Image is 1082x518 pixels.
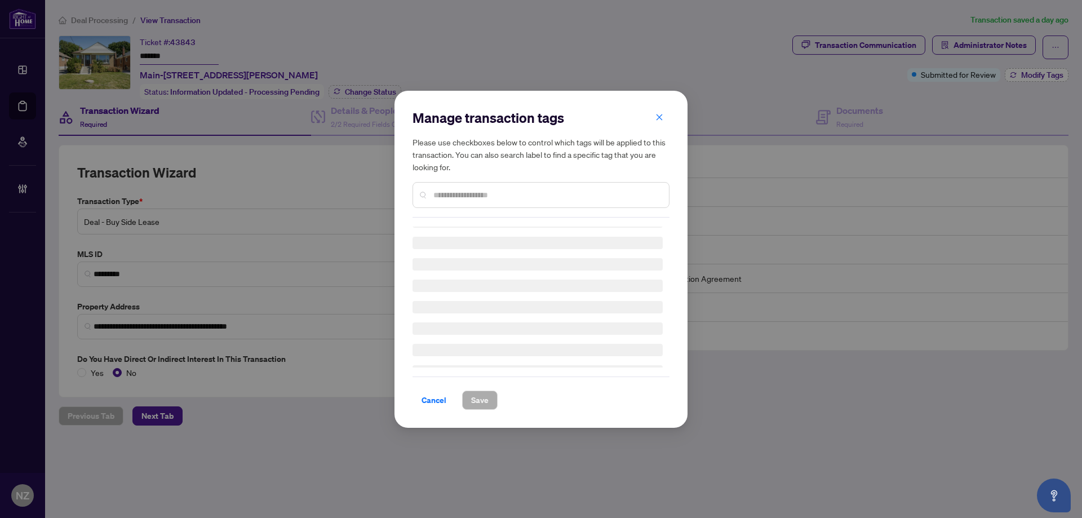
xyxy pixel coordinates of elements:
h5: Please use checkboxes below to control which tags will be applied to this transaction. You can al... [413,136,669,173]
h2: Manage transaction tags [413,109,669,127]
span: close [655,113,663,121]
span: Cancel [422,391,446,409]
button: Save [462,391,498,410]
button: Open asap [1037,479,1071,512]
button: Cancel [413,391,455,410]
